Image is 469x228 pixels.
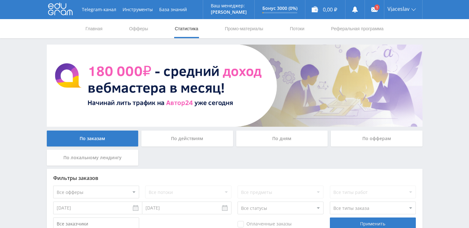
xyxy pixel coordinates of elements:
a: Реферальная программа [330,19,384,38]
p: Ваш менеджер: [211,3,247,8]
p: Бонус 3000 (0%) [262,6,297,11]
div: По локальному лендингу [47,150,139,166]
img: BannerAvtor24 [47,45,423,127]
div: По офферам [331,131,423,146]
a: Промо-материалы [224,19,264,38]
span: Vjaceslav [387,6,409,11]
div: По заказам [47,131,139,146]
div: По дням [236,131,328,146]
div: Фильтры заказов [53,175,416,181]
a: Главная [85,19,103,38]
span: Оплаченные заказы [238,221,292,227]
a: Статистика [174,19,199,38]
p: [PERSON_NAME] [211,10,247,15]
div: По действиям [141,131,233,146]
a: Офферы [129,19,149,38]
a: Потоки [289,19,305,38]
